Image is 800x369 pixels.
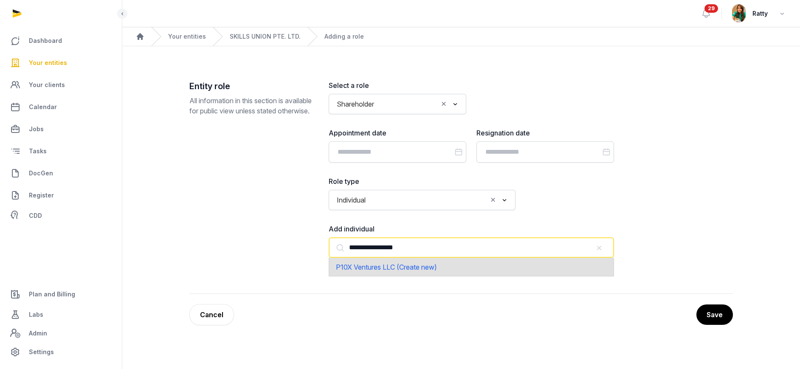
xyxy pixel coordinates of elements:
[329,224,614,234] label: Add individual
[333,192,511,208] div: Search for option
[7,304,115,325] a: Labs
[696,304,733,325] button: Save
[7,207,115,224] a: CDD
[29,58,67,68] span: Your entities
[189,96,315,116] p: All information in this section is available for public view unless stated otherwise.
[704,4,718,13] span: 29
[336,263,437,271] span: P10X Ventures LLC (Create new)
[29,310,43,320] span: Labs
[7,342,115,362] a: Settings
[7,141,115,161] a: Tasks
[168,32,206,41] a: Your entities
[7,185,115,206] a: Register
[29,190,54,200] span: Register
[122,27,800,46] nav: Breadcrumb
[189,304,234,325] a: Cancel
[752,8,768,19] span: Ratty
[324,32,364,41] div: Adding a role
[335,194,368,206] span: Individual
[489,194,497,206] button: Clear Selected
[329,80,466,90] label: Select a role
[7,325,115,342] a: Admin
[29,124,44,134] span: Jobs
[29,347,54,357] span: Settings
[440,98,448,110] button: Clear Selected
[476,128,614,138] label: Resignation date
[29,211,42,221] span: CDD
[329,128,466,138] label: Appointment date
[7,97,115,117] a: Calendar
[29,102,57,112] span: Calendar
[29,36,62,46] span: Dashboard
[476,141,614,163] input: Datepicker input
[333,96,462,112] div: Search for option
[369,194,487,206] input: Search for option
[335,98,376,110] span: Shareholder
[7,31,115,51] a: Dashboard
[189,80,315,92] h2: Entity role
[378,98,438,110] input: Search for option
[29,289,75,299] span: Plan and Billing
[7,53,115,73] a: Your entities
[29,168,53,178] span: DocGen
[29,328,47,338] span: Admin
[7,163,115,183] a: DocGen
[7,75,115,95] a: Your clients
[7,284,115,304] a: Plan and Billing
[230,32,301,41] a: SKILLS UNION PTE. LTD.
[29,146,47,156] span: Tasks
[7,119,115,139] a: Jobs
[329,176,515,186] label: Role type
[732,4,746,23] img: avatar
[329,141,466,163] input: Datepicker input
[29,80,65,90] span: Your clients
